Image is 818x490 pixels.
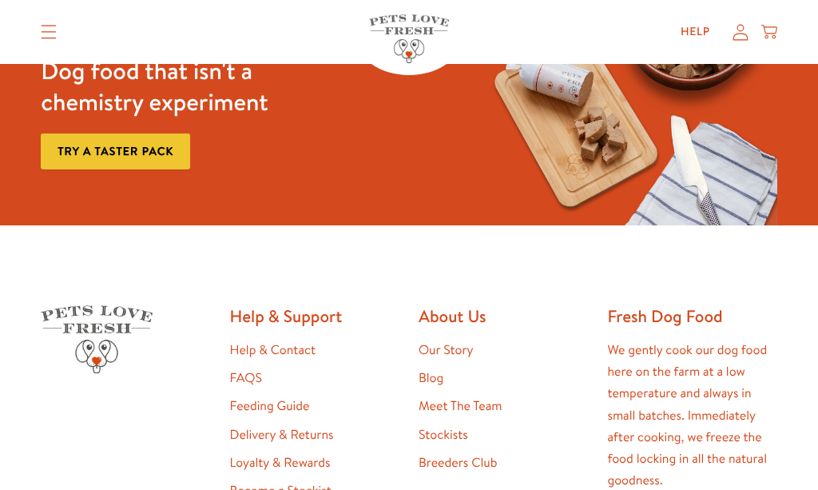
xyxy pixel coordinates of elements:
[419,454,497,472] a: Breeders Club
[419,426,468,444] a: Stockists
[230,426,334,444] a: Delivery & Returns
[230,341,316,359] a: Help & Contact
[419,305,588,327] h2: About Us
[230,454,331,472] a: Loyalty & Rewards
[41,305,153,373] img: Pets Love Fresh
[230,369,262,387] a: FAQS
[28,12,69,52] summary: Translation missing: en.sections.header.menu
[230,397,310,415] a: Feeding Guide
[41,133,190,169] a: Try a taster pack
[419,341,474,359] a: Our Story
[419,397,502,415] a: Meet The Team
[738,415,802,474] iframe: Gorgias live chat messenger
[419,369,443,387] a: Blog
[230,305,399,327] h2: Help & Support
[41,55,340,118] h3: Dog food that isn't a chemistry experiment
[607,305,776,327] h2: Fresh Dog Food
[668,16,723,48] a: Help
[369,14,449,63] img: Pets Love Fresh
